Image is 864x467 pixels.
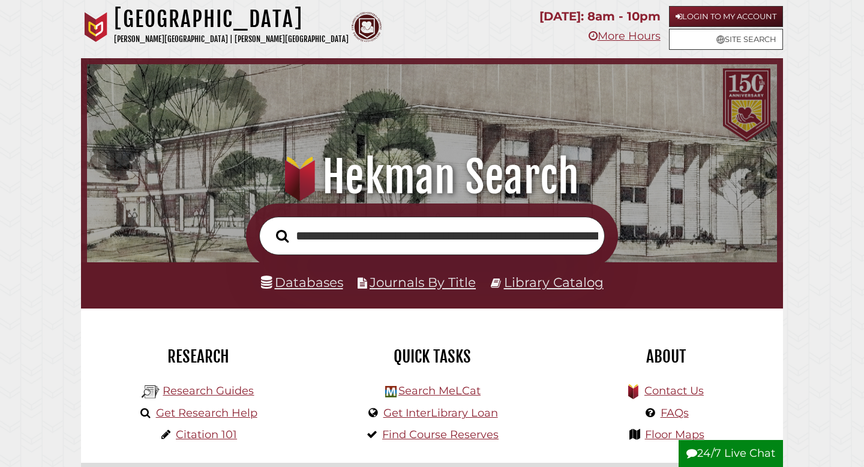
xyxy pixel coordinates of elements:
img: Calvin Theological Seminary [352,12,382,42]
h2: Research [90,346,306,367]
a: Floor Maps [645,428,704,441]
a: Search MeLCat [398,384,481,397]
button: Search [270,226,295,246]
a: Get Research Help [156,406,257,420]
a: Research Guides [163,384,254,397]
a: Citation 101 [176,428,237,441]
a: Library Catalog [504,274,604,290]
a: FAQs [661,406,689,420]
a: Contact Us [644,384,704,397]
a: Journals By Title [370,274,476,290]
img: Hekman Library Logo [142,383,160,401]
a: Login to My Account [669,6,783,27]
h1: [GEOGRAPHIC_DATA] [114,6,349,32]
a: Databases [261,274,343,290]
p: [PERSON_NAME][GEOGRAPHIC_DATA] | [PERSON_NAME][GEOGRAPHIC_DATA] [114,32,349,46]
a: Site Search [669,29,783,50]
img: Calvin University [81,12,111,42]
a: More Hours [589,29,661,43]
h2: Quick Tasks [324,346,540,367]
p: [DATE]: 8am - 10pm [539,6,661,27]
h2: About [558,346,774,367]
i: Search [276,229,289,243]
h1: Hekman Search [100,151,764,203]
a: Get InterLibrary Loan [383,406,498,420]
img: Hekman Library Logo [385,386,397,397]
a: Find Course Reserves [382,428,499,441]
